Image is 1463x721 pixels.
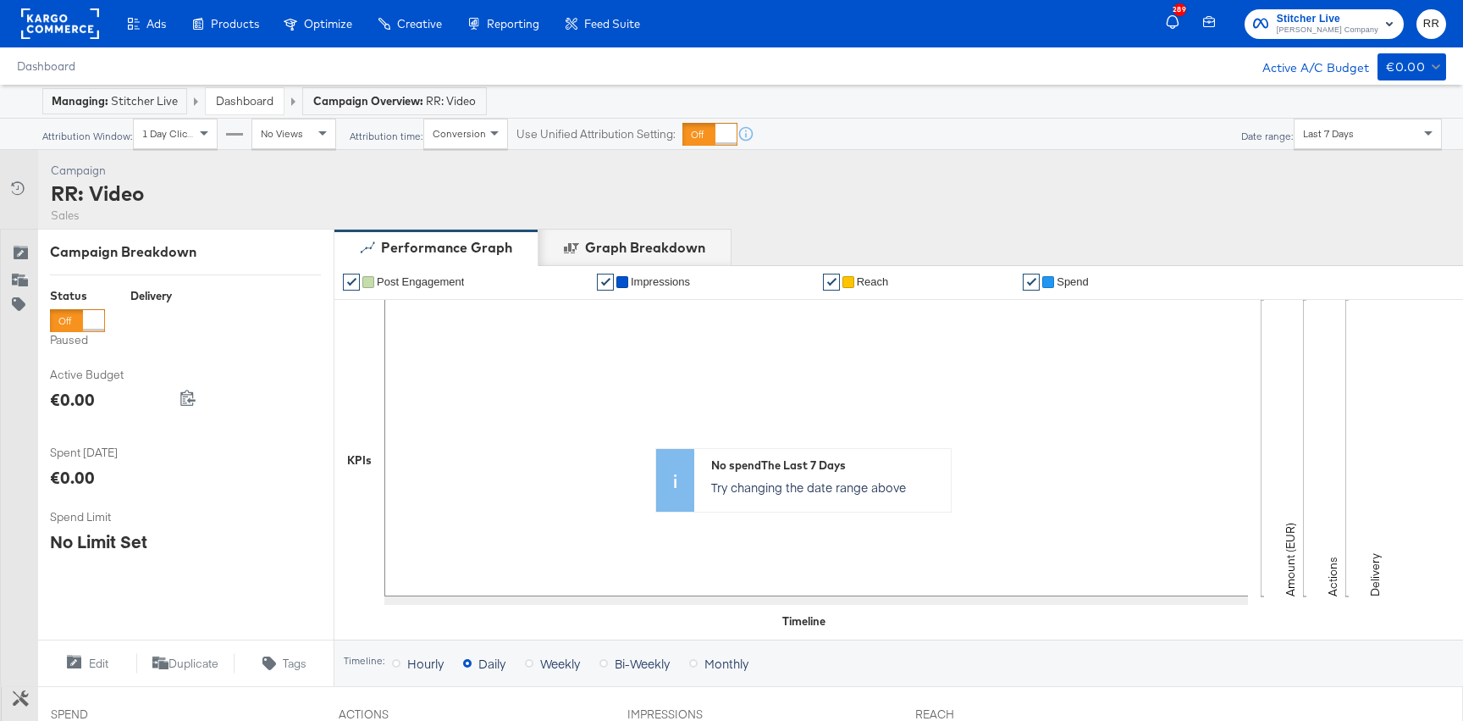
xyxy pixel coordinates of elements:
[52,93,178,109] div: Stitcher Live
[823,274,840,291] a: ✔
[1423,14,1439,34] span: RR
[17,59,75,73] a: Dashboard
[349,130,423,142] div: Attribution time:
[51,179,144,208] div: RR: Video
[50,445,177,461] span: Spent [DATE]
[50,242,321,262] div: Campaign Breakdown
[1277,24,1378,37] span: [PERSON_NAME] Company
[1057,275,1089,288] span: Spend
[142,127,197,140] span: 1 Day Clicks
[304,17,352,31] span: Optimize
[51,208,144,224] div: Sales
[426,93,476,109] span: RR: Video
[381,238,512,258] div: Performance Graph
[343,655,385,667] div: Timeline:
[211,17,259,31] span: Products
[857,275,889,288] span: Reach
[584,17,640,31] span: Feed Suite
[433,127,486,140] span: Conversion
[487,17,539,31] span: Reporting
[168,656,218,672] span: Duplicate
[585,238,705,258] div: Graph Breakdown
[343,274,360,291] a: ✔
[711,458,942,474] div: No spend The Last 7 Days
[146,17,166,31] span: Ads
[50,465,95,490] div: €0.00
[1277,10,1378,28] span: Stitcher Live
[704,655,748,672] span: Monthly
[377,275,464,288] span: Post Engagement
[1163,8,1192,41] button: 289
[1377,53,1446,80] button: €0.00
[52,94,108,108] strong: Managing:
[313,94,423,108] strong: Campaign Overview:
[235,653,334,674] button: Tags
[136,653,235,674] button: Duplicate
[631,275,690,288] span: Impressions
[407,655,444,672] span: Hourly
[1023,274,1040,291] a: ✔
[1240,130,1294,142] div: Date range:
[216,93,273,108] a: Dashboard
[478,655,505,672] span: Daily
[516,126,676,142] label: Use Unified Attribution Setting:
[283,656,306,672] span: Tags
[540,655,580,672] span: Weekly
[711,479,942,496] p: Try changing the date range above
[50,509,177,525] span: Spend Limit
[41,130,133,142] div: Attribution Window:
[397,17,442,31] span: Creative
[50,530,147,554] div: No Limit Set
[50,288,105,304] div: Status
[37,653,136,674] button: Edit
[597,274,614,291] a: ✔
[1245,53,1369,79] div: Active A/C Budget
[130,288,172,304] div: Delivery
[1416,9,1446,39] button: RR
[50,367,177,383] span: Active Budget
[615,655,670,672] span: Bi-Weekly
[50,332,105,348] label: Paused
[1245,9,1404,39] button: Stitcher Live[PERSON_NAME] Company
[50,387,95,412] div: €0.00
[261,127,303,140] span: No Views
[51,163,144,179] div: Campaign
[1386,57,1425,78] div: €0.00
[89,656,108,672] span: Edit
[1173,3,1186,16] div: 289
[1303,127,1354,140] span: Last 7 Days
